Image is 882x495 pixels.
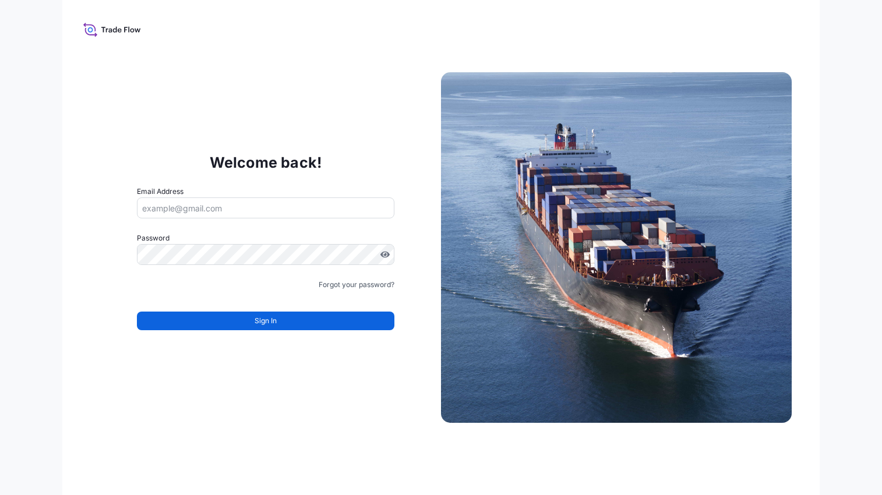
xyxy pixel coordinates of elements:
label: Email Address [137,186,184,197]
label: Password [137,232,394,244]
p: Welcome back! [210,153,322,172]
a: Forgot your password? [319,279,394,291]
span: Sign In [255,315,277,327]
img: Ship illustration [441,72,792,423]
button: Sign In [137,312,394,330]
button: Show password [380,250,390,259]
input: example@gmail.com [137,197,394,218]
